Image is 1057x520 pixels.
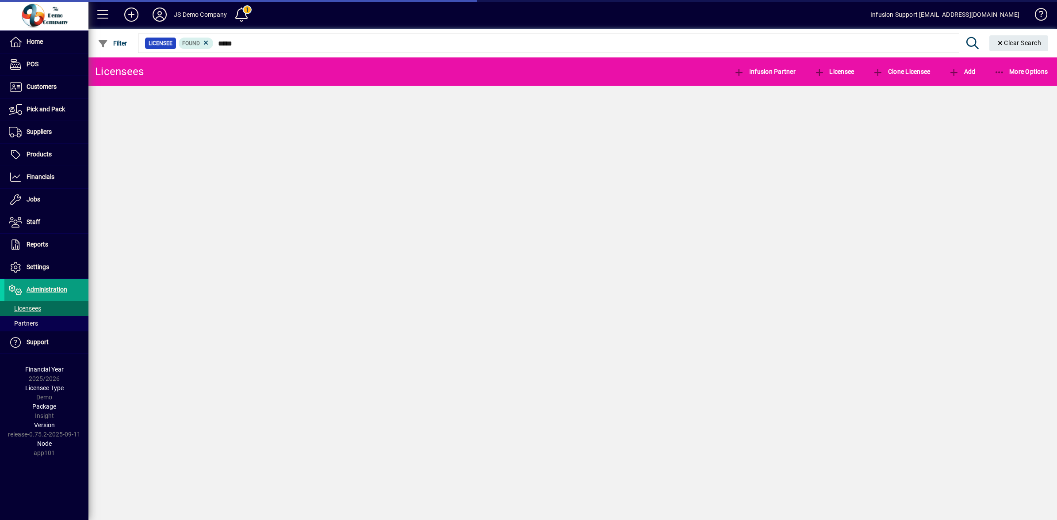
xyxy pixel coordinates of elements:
[27,128,52,135] span: Suppliers
[996,39,1042,46] span: Clear Search
[98,40,127,47] span: Filter
[994,68,1048,75] span: More Options
[182,40,200,46] span: Found
[27,38,43,45] span: Home
[4,166,88,188] a: Financials
[27,196,40,203] span: Jobs
[4,301,88,316] a: Licensees
[27,338,49,345] span: Support
[946,64,977,80] button: Add
[1028,2,1046,30] a: Knowledge Base
[9,305,41,312] span: Licensees
[95,65,144,79] div: Licensees
[27,286,67,293] span: Administration
[4,211,88,233] a: Staff
[4,234,88,256] a: Reports
[4,331,88,353] a: Support
[179,38,214,49] mat-chip: Found Status: Found
[96,35,130,51] button: Filter
[32,403,56,410] span: Package
[37,440,52,447] span: Node
[149,39,172,48] span: Licensee
[117,7,146,23] button: Add
[4,316,88,331] a: Partners
[27,173,54,180] span: Financials
[4,99,88,121] a: Pick and Pack
[25,384,64,391] span: Licensee Type
[814,68,854,75] span: Licensee
[873,68,930,75] span: Clone Licensee
[870,8,1019,22] div: Infusion Support [EMAIL_ADDRESS][DOMAIN_NAME]
[25,366,64,373] span: Financial Year
[4,256,88,278] a: Settings
[34,421,55,429] span: Version
[731,64,798,80] button: Infusion Partner
[27,83,57,90] span: Customers
[734,68,796,75] span: Infusion Partner
[989,35,1049,51] button: Clear
[27,263,49,270] span: Settings
[9,320,38,327] span: Partners
[812,64,857,80] button: Licensee
[4,144,88,166] a: Products
[992,64,1050,80] button: More Options
[4,189,88,211] a: Jobs
[870,64,932,80] button: Clone Licensee
[949,68,975,75] span: Add
[4,53,88,76] a: POS
[4,31,88,53] a: Home
[27,151,52,158] span: Products
[27,241,48,248] span: Reports
[27,61,38,68] span: POS
[174,8,227,22] div: JS Demo Company
[27,106,65,113] span: Pick and Pack
[146,7,174,23] button: Profile
[27,218,40,225] span: Staff
[4,121,88,143] a: Suppliers
[4,76,88,98] a: Customers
